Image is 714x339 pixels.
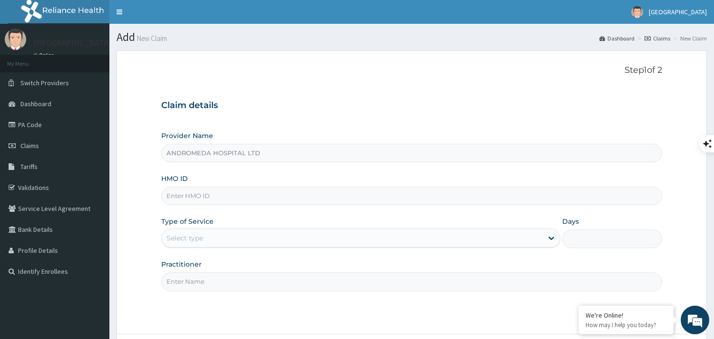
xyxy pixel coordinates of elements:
[117,31,707,43] h1: Add
[161,131,213,140] label: Provider Name
[586,311,666,319] div: We're Online!
[586,321,666,329] p: How may I help you today?
[20,162,38,171] span: Tariffs
[649,8,707,16] span: [GEOGRAPHIC_DATA]
[671,34,707,42] li: New Claim
[161,272,662,291] input: Enter Name
[20,141,39,150] span: Claims
[161,65,662,76] p: Step 1 of 2
[161,174,188,183] label: HMO ID
[33,52,56,59] a: Online
[645,34,670,42] a: Claims
[161,187,662,205] input: Enter HMO ID
[166,233,203,243] div: Select type
[5,29,26,50] img: User Image
[20,100,51,108] span: Dashboard
[135,35,167,42] small: New Claim
[631,6,643,18] img: User Image
[161,100,662,111] h3: Claim details
[161,217,214,226] label: Type of Service
[161,259,202,269] label: Practitioner
[33,39,112,47] p: [GEOGRAPHIC_DATA]
[20,79,69,87] span: Switch Providers
[599,34,635,42] a: Dashboard
[562,217,579,226] label: Days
